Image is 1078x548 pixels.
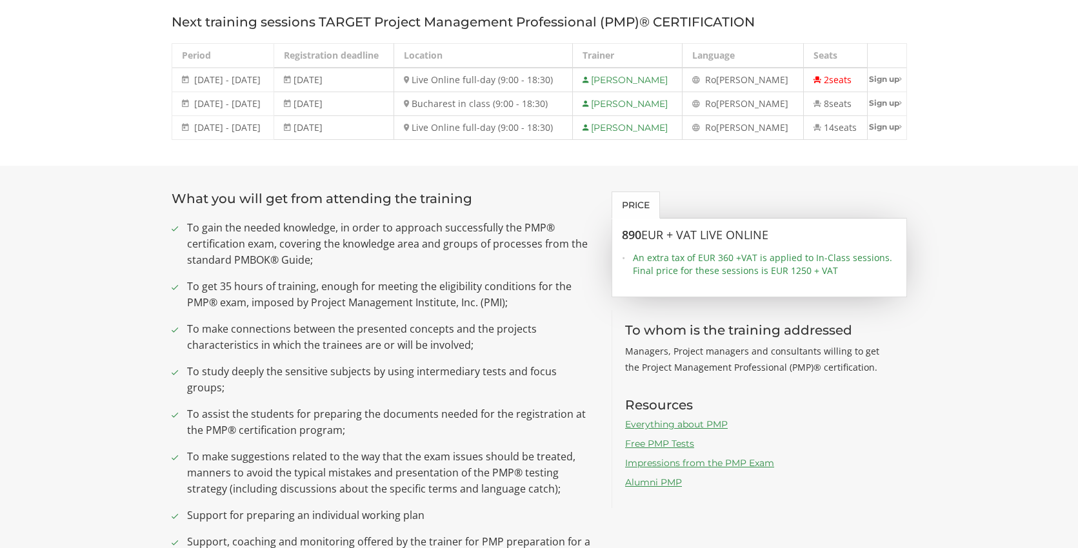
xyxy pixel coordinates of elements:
span: seats [829,73,852,86]
span: [DATE] - [DATE] [194,121,261,133]
h3: Next training sessions TARGET Project Management Professional (PMP)® CERTIFICATION [172,15,907,29]
td: [DATE] [274,68,394,92]
span: To make connections between the presented concepts and the projects characteristics in which the ... [187,321,593,353]
a: Everything about PMP [625,418,728,430]
span: Ro [705,97,716,110]
th: Language [682,44,803,68]
td: [DATE] [274,116,394,140]
span: [DATE] - [DATE] [194,73,261,86]
h3: 890 [622,229,897,242]
h3: To whom is the training addressed [625,323,894,337]
th: Registration deadline [274,44,394,68]
span: Ro [705,121,716,133]
a: Free PMP Tests [625,438,694,449]
td: Live Online full-day (9:00 - 18:30) [394,68,573,92]
span: [PERSON_NAME] [716,121,788,133]
a: Price [612,191,660,219]
span: EUR + VAT LIVE ONLINE [641,227,768,242]
td: [PERSON_NAME] [573,68,683,92]
span: seats [829,97,852,110]
h3: Resources [625,398,894,412]
span: Support for preparing an individual working plan [187,507,593,524]
span: To study deeply the sensitive subjects by using intermediary tests and focus groups; [187,364,593,396]
td: [DATE] [274,92,394,116]
a: Sign up [868,68,906,90]
th: Period [172,44,274,68]
span: [PERSON_NAME] [716,73,788,86]
th: Location [394,44,573,68]
span: [DATE] - [DATE] [194,97,261,110]
span: To make suggestions related to the way that the exam issues should be treated, manners to avoid t... [187,449,593,497]
a: Sign up [868,116,906,137]
h3: What you will get from attending the training [172,191,593,206]
th: Trainer [573,44,683,68]
td: Live Online full-day (9:00 - 18:30) [394,116,573,140]
a: Alumni PMP [625,476,682,488]
td: 2 [803,68,867,92]
td: [PERSON_NAME] [573,116,683,140]
td: 14 [803,116,867,140]
span: An extra tax of EUR 360 +VAT is applied to In-Class sessions. Final price for these sessions is E... [633,251,897,277]
span: To get 35 hours of training, enough for meeting the eligibility conditions for the PMP® exam, imp... [187,279,593,311]
th: Seats [803,44,867,68]
p: Managers, Project managers and consultants willing to get the Project Management Professional (PM... [625,343,894,375]
td: 8 [803,92,867,116]
td: [PERSON_NAME] [573,92,683,116]
td: Bucharest in class (9:00 - 18:30) [394,92,573,116]
span: [PERSON_NAME] [716,97,788,110]
span: To gain the needed knowledge, in order to approach successfully the PMP® certification exam, cove... [187,220,593,268]
span: seats [834,121,857,133]
a: Sign up [868,92,906,113]
span: To assist the students for preparing the documents needed for the registration at the PMP® certif... [187,406,593,438]
a: Impressions from the PMP Exam [625,457,774,469]
span: Ro [705,73,716,86]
